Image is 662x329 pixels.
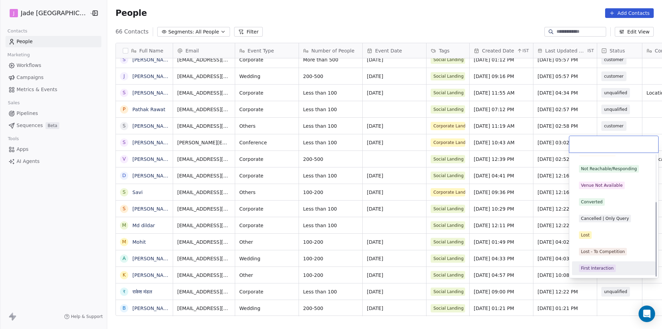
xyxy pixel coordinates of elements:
[581,232,590,238] div: Lost
[581,199,603,205] div: Converted
[581,182,623,188] div: Venue Not Available
[581,166,637,172] div: Not Reachable/Responding
[581,215,629,222] div: Cancelled | Only Query
[581,249,625,255] div: Lost - To Competition
[581,265,614,271] div: First Interaction
[572,79,655,275] div: Suggestions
